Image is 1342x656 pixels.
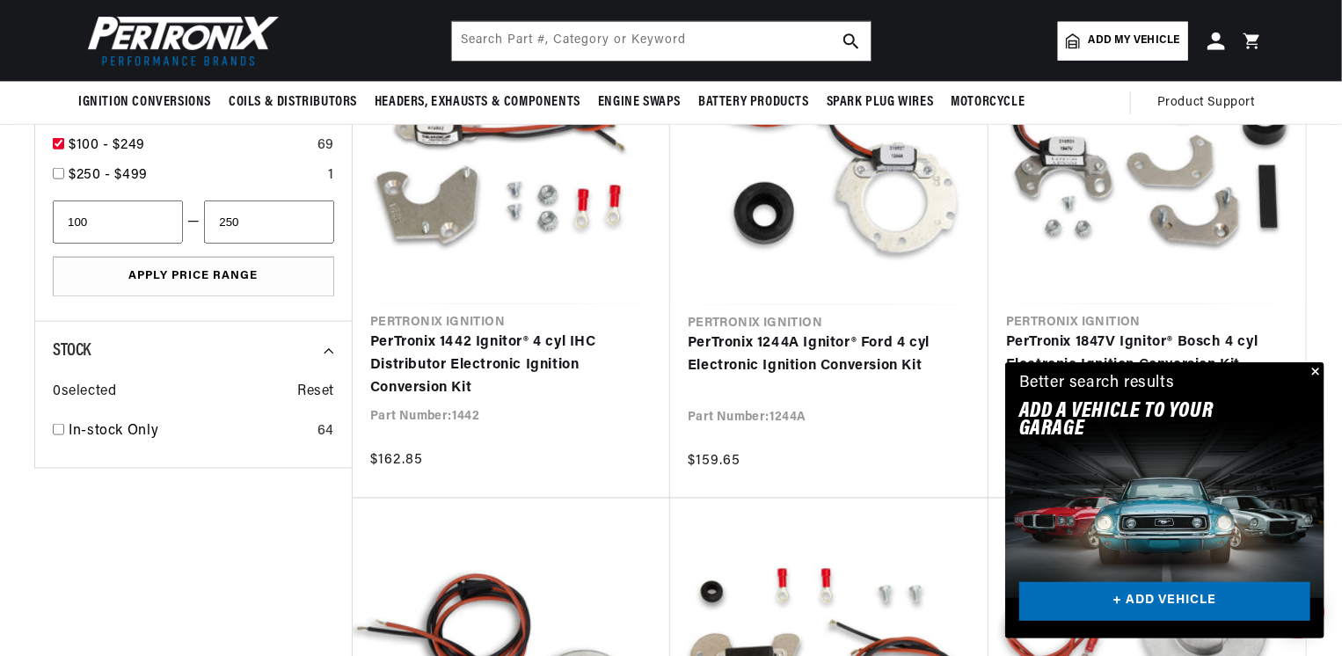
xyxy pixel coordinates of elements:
a: PerTronix 1847V Ignitor® Bosch 4 cyl Electronic Ignition Conversion Kit [1006,332,1288,376]
input: Search Part #, Category or Keyword [452,22,871,61]
button: Apply Price Range [53,257,334,296]
summary: Product Support [1157,82,1264,124]
span: Engine Swaps [598,93,681,112]
div: 64 [317,420,334,443]
summary: Coils & Distributors [220,82,366,123]
summary: Spark Plug Wires [818,82,943,123]
div: 1 [328,164,334,187]
a: + ADD VEHICLE [1019,582,1310,622]
a: In-stock Only [69,420,310,443]
span: Reset [297,381,334,404]
span: Product Support [1157,93,1255,113]
span: $100 - $249 [69,138,145,152]
input: From [53,200,183,244]
span: 0 selected [53,381,116,404]
span: Battery Products [698,93,809,112]
summary: Motorcycle [942,82,1033,123]
summary: Battery Products [689,82,818,123]
img: Pertronix [78,11,281,71]
span: Motorcycle [951,93,1025,112]
summary: Ignition Conversions [78,82,220,123]
span: Stock [53,342,91,360]
div: Better search results [1019,371,1175,397]
span: $250 - $499 [69,168,148,182]
span: Spark Plug Wires [827,93,934,112]
span: Ignition Conversions [78,93,211,112]
div: 69 [317,135,334,157]
summary: Engine Swaps [589,82,689,123]
h2: Add A VEHICLE to your garage [1019,403,1266,439]
a: PerTronix 1442 Ignitor® 4 cyl IHC Distributor Electronic Ignition Conversion Kit [370,332,653,399]
span: Coils & Distributors [229,93,357,112]
a: PerTronix 1244A Ignitor® Ford 4 cyl Electronic Ignition Conversion Kit [688,332,971,377]
span: Add my vehicle [1089,33,1180,49]
button: Close [1303,362,1324,383]
span: — [187,211,201,234]
input: To [204,200,334,244]
button: search button [832,22,871,61]
a: Add my vehicle [1058,22,1188,61]
summary: Headers, Exhausts & Components [366,82,589,123]
span: Headers, Exhausts & Components [375,93,580,112]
